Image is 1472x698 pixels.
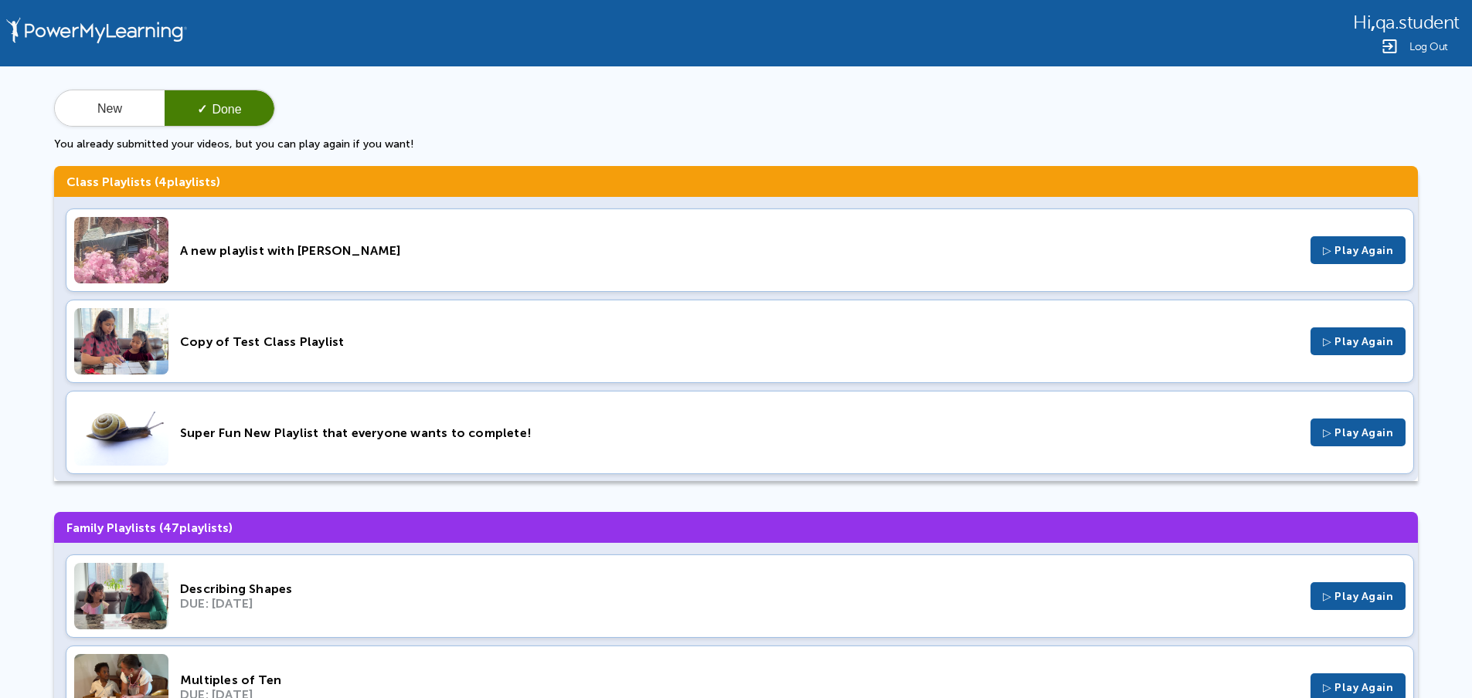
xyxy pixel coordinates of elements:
h3: Class Playlists ( playlists) [54,166,1418,197]
span: ▷ Play Again [1323,681,1393,694]
div: , [1353,11,1460,33]
span: 4 [158,174,167,189]
button: ▷ Play Again [1311,327,1406,355]
img: Thumbnail [74,308,168,374]
img: Thumbnail [74,563,168,629]
img: Thumbnail [74,217,168,283]
button: ✓Done [165,90,274,127]
span: 47 [163,520,179,535]
img: Logout Icon [1380,37,1399,56]
span: qa.student [1375,12,1460,33]
div: Copy of Test Class Playlist [180,334,1299,349]
button: ▷ Play Again [1311,582,1406,610]
div: A new playlist with [PERSON_NAME] [180,243,1299,258]
div: Describing Shapes [180,581,1299,596]
span: ▷ Play Again [1323,244,1393,257]
iframe: Chat [1406,629,1460,686]
span: Hi [1353,12,1371,33]
div: Super Fun New Playlist that everyone wants to complete! [180,425,1299,440]
p: You already submitted your videos, but you can play again if you want! [54,137,1418,151]
h3: Family Playlists ( playlists) [54,512,1418,543]
span: ✓ [197,103,207,116]
span: Log Out [1409,41,1448,53]
button: ▷ Play Again [1311,418,1406,446]
span: ▷ Play Again [1323,590,1393,603]
button: ▷ Play Again [1311,236,1406,264]
img: Thumbnail [74,399,168,466]
span: ▷ Play Again [1323,426,1393,439]
span: ▷ Play Again [1323,335,1393,348]
div: Multiples of Ten [180,673,1299,687]
button: New [55,90,165,127]
div: DUE: [DATE] [180,596,1299,611]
